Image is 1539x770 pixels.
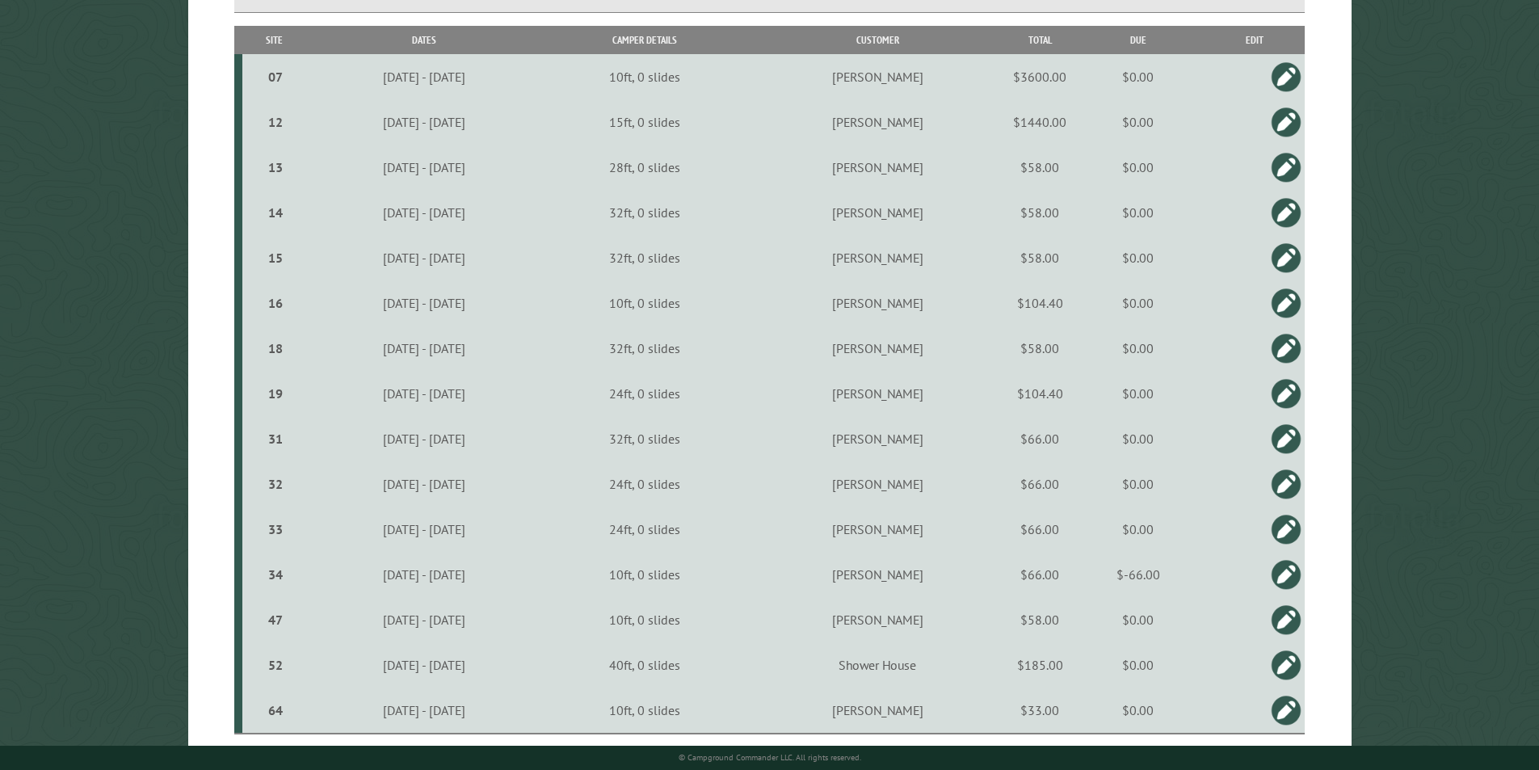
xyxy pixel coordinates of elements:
[542,235,748,280] td: 32ft, 0 slides
[249,612,304,628] div: 47
[309,702,540,718] div: [DATE] - [DATE]
[747,688,1007,734] td: [PERSON_NAME]
[1072,552,1204,597] td: $-66.00
[1072,99,1204,145] td: $0.00
[1007,145,1072,190] td: $58.00
[309,521,540,537] div: [DATE] - [DATE]
[542,145,748,190] td: 28ft, 0 slides
[249,385,304,402] div: 19
[1007,371,1072,416] td: $104.40
[1007,99,1072,145] td: $1440.00
[1072,461,1204,507] td: $0.00
[249,431,304,447] div: 31
[1072,54,1204,99] td: $0.00
[249,159,304,175] div: 13
[1204,26,1305,54] th: Edit
[1007,26,1072,54] th: Total
[309,295,540,311] div: [DATE] - [DATE]
[542,507,748,552] td: 24ft, 0 slides
[747,461,1007,507] td: [PERSON_NAME]
[542,461,748,507] td: 24ft, 0 slides
[309,431,540,447] div: [DATE] - [DATE]
[1072,26,1204,54] th: Due
[542,688,748,734] td: 10ft, 0 slides
[1072,190,1204,235] td: $0.00
[542,642,748,688] td: 40ft, 0 slides
[1007,190,1072,235] td: $58.00
[1007,326,1072,371] td: $58.00
[542,416,748,461] td: 32ft, 0 slides
[1007,461,1072,507] td: $66.00
[1072,235,1204,280] td: $0.00
[249,69,304,85] div: 07
[542,190,748,235] td: 32ft, 0 slides
[249,114,304,130] div: 12
[249,476,304,492] div: 32
[305,26,541,54] th: Dates
[1007,642,1072,688] td: $185.00
[542,597,748,642] td: 10ft, 0 slides
[747,552,1007,597] td: [PERSON_NAME]
[1007,54,1072,99] td: $3600.00
[747,190,1007,235] td: [PERSON_NAME]
[249,702,304,718] div: 64
[309,340,540,356] div: [DATE] - [DATE]
[747,642,1007,688] td: Shower House
[542,99,748,145] td: 15ft, 0 slides
[1007,416,1072,461] td: $66.00
[1072,507,1204,552] td: $0.00
[309,250,540,266] div: [DATE] - [DATE]
[679,752,861,763] small: © Campground Commander LLC. All rights reserved.
[542,326,748,371] td: 32ft, 0 slides
[249,204,304,221] div: 14
[1072,642,1204,688] td: $0.00
[1072,326,1204,371] td: $0.00
[309,159,540,175] div: [DATE] - [DATE]
[1007,280,1072,326] td: $104.40
[747,416,1007,461] td: [PERSON_NAME]
[747,99,1007,145] td: [PERSON_NAME]
[242,26,306,54] th: Site
[1072,416,1204,461] td: $0.00
[542,280,748,326] td: 10ft, 0 slides
[1007,235,1072,280] td: $58.00
[542,26,748,54] th: Camper Details
[1007,597,1072,642] td: $58.00
[542,371,748,416] td: 24ft, 0 slides
[309,612,540,628] div: [DATE] - [DATE]
[747,26,1007,54] th: Customer
[309,385,540,402] div: [DATE] - [DATE]
[1007,552,1072,597] td: $66.00
[1072,597,1204,642] td: $0.00
[309,69,540,85] div: [DATE] - [DATE]
[249,657,304,673] div: 52
[1072,145,1204,190] td: $0.00
[1072,371,1204,416] td: $0.00
[309,566,540,583] div: [DATE] - [DATE]
[747,280,1007,326] td: [PERSON_NAME]
[1007,507,1072,552] td: $66.00
[1072,280,1204,326] td: $0.00
[1072,688,1204,734] td: $0.00
[747,235,1007,280] td: [PERSON_NAME]
[747,54,1007,99] td: [PERSON_NAME]
[249,250,304,266] div: 15
[249,521,304,537] div: 33
[309,204,540,221] div: [DATE] - [DATE]
[747,507,1007,552] td: [PERSON_NAME]
[249,566,304,583] div: 34
[542,54,748,99] td: 10ft, 0 slides
[309,657,540,673] div: [DATE] - [DATE]
[747,371,1007,416] td: [PERSON_NAME]
[249,340,304,356] div: 18
[249,295,304,311] div: 16
[747,145,1007,190] td: [PERSON_NAME]
[542,552,748,597] td: 10ft, 0 slides
[747,597,1007,642] td: [PERSON_NAME]
[309,476,540,492] div: [DATE] - [DATE]
[309,114,540,130] div: [DATE] - [DATE]
[747,326,1007,371] td: [PERSON_NAME]
[1007,688,1072,734] td: $33.00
